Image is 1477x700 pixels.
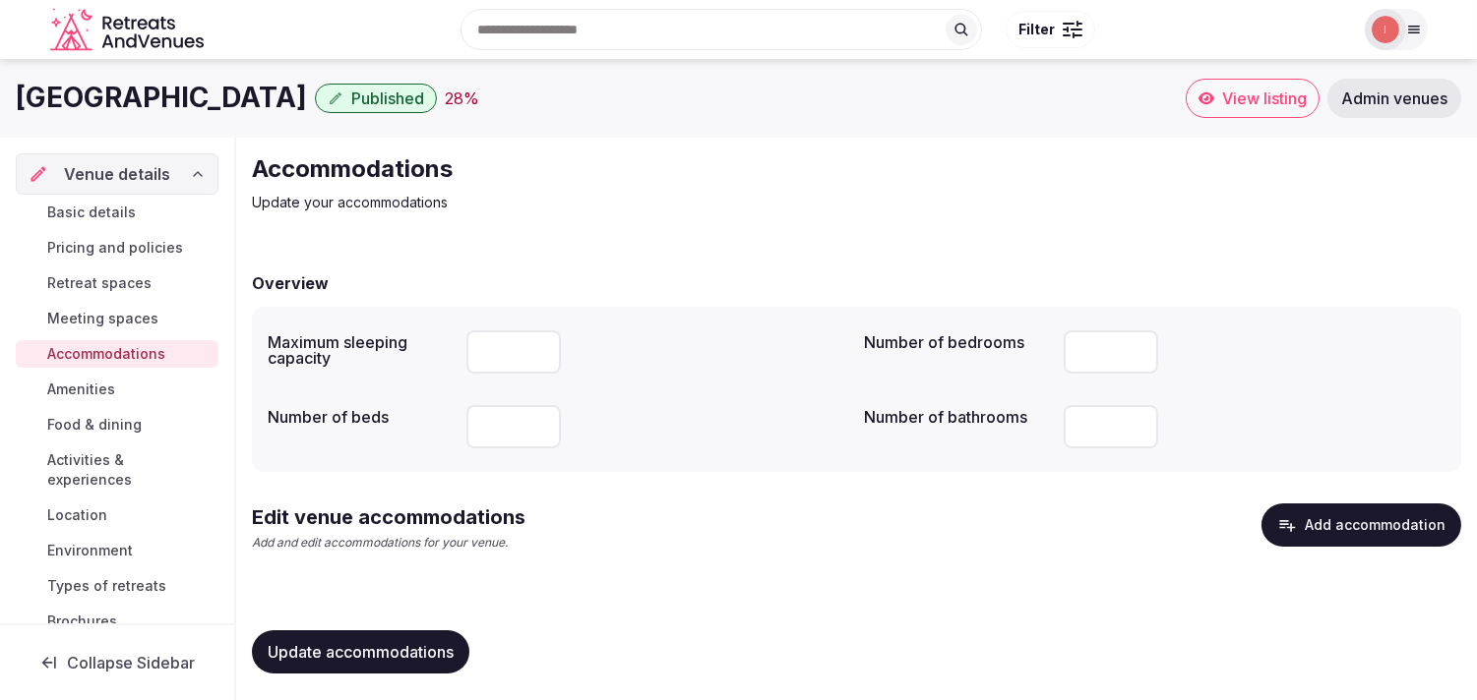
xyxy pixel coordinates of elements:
span: Activities & experiences [47,450,211,490]
a: Environment [16,537,218,564]
span: Meeting spaces [47,309,158,328]
a: Visit the homepage [50,8,208,52]
button: Filter [1006,11,1095,48]
a: Brochures [16,608,218,635]
span: Venue details [64,162,170,186]
span: Update accommodations [268,642,454,662]
button: 28% [445,87,479,110]
a: Location [16,501,218,529]
span: Basic details [47,203,136,222]
p: Add and edit accommodations for your venue. [252,535,525,552]
button: Update accommodations [252,630,469,673]
span: Admin venues [1341,88,1447,108]
img: Irene Gonzales [1372,16,1399,43]
a: Accommodations [16,340,218,368]
button: Collapse Sidebar [16,641,218,684]
a: Types of retreats [16,572,218,600]
span: Food & dining [47,415,142,435]
a: Pricing and policies [16,234,218,262]
span: Environment [47,541,133,560]
h1: [GEOGRAPHIC_DATA] [16,79,307,117]
div: 28 % [445,87,479,110]
label: Number of bathrooms [865,409,1048,425]
label: Number of beds [268,409,451,425]
span: Location [47,505,107,525]
span: Amenities [47,379,115,399]
a: Activities & experiences [16,446,218,494]
a: Meeting spaces [16,305,218,332]
a: Food & dining [16,411,218,438]
span: Published [351,88,424,108]
span: Pricing and policies [47,238,183,258]
span: Types of retreats [47,576,166,596]
span: Accommodations [47,344,165,364]
button: Add accommodation [1262,503,1461,547]
h2: Accommodations [252,153,913,185]
label: Maximum sleeping capacity [268,334,451,366]
a: View listing [1186,79,1320,118]
h2: Edit venue accommodations [252,503,525,531]
a: Admin venues [1327,79,1461,118]
span: Collapse Sidebar [67,653,195,672]
label: Number of bedrooms [865,334,1048,350]
a: Retreat spaces [16,269,218,297]
span: Brochures [47,612,117,631]
a: Basic details [16,199,218,226]
span: Filter [1018,20,1055,39]
button: Published [315,84,437,113]
p: Update your accommodations [252,193,913,212]
span: Retreat spaces [47,273,152,293]
a: Amenities [16,376,218,403]
span: View listing [1222,88,1307,108]
h2: Overview [252,271,329,295]
svg: Retreats and Venues company logo [50,8,208,52]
